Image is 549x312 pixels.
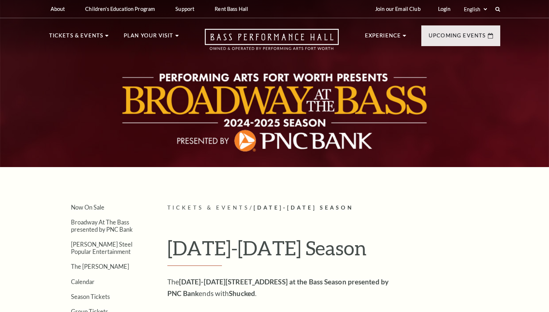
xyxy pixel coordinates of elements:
h1: [DATE]-[DATE] Season [167,236,500,266]
p: Rent Bass Hall [215,6,248,12]
p: Tickets & Events [49,31,104,44]
p: Experience [365,31,401,44]
a: The [PERSON_NAME] [71,263,129,270]
p: Plan Your Visit [124,31,174,44]
p: Support [175,6,194,12]
a: Broadway At The Bass presented by PNC Bank [71,219,133,232]
p: Children's Education Program [85,6,155,12]
span: Tickets & Events [167,204,250,211]
p: Upcoming Events [429,31,486,44]
select: Select: [462,6,488,13]
a: Calendar [71,278,95,285]
strong: [DATE]-[DATE][STREET_ADDRESS] at the Bass Season presented by PNC Bank [167,277,389,297]
p: The ends with . [167,276,404,299]
strong: Shucked [229,289,255,297]
a: Now On Sale [71,204,104,211]
span: [DATE]-[DATE] Season [254,204,354,211]
a: [PERSON_NAME] Steel Popular Entertainment [71,241,132,255]
p: About [51,6,65,12]
p: / [167,203,500,212]
a: Season Tickets [71,293,110,300]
